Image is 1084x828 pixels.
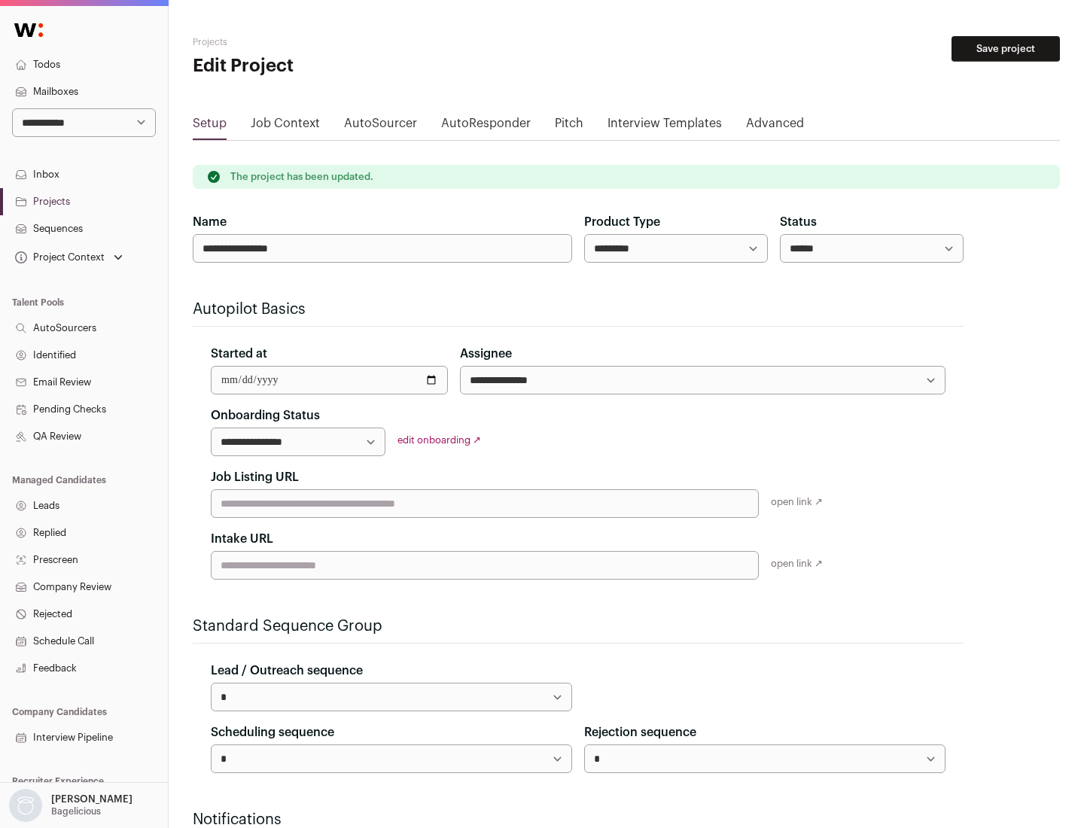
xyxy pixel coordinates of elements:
label: Name [193,213,227,231]
a: AutoResponder [441,114,531,139]
a: Interview Templates [607,114,722,139]
a: Job Context [251,114,320,139]
label: Started at [211,345,267,363]
label: Status [780,213,817,231]
h2: Autopilot Basics [193,299,964,320]
p: [PERSON_NAME] [51,793,132,805]
label: Lead / Outreach sequence [211,662,363,680]
h2: Standard Sequence Group [193,616,964,637]
label: Onboarding Status [211,406,320,425]
p: The project has been updated. [230,171,373,183]
a: edit onboarding ↗ [397,435,481,445]
label: Product Type [584,213,660,231]
label: Rejection sequence [584,723,696,741]
label: Scheduling sequence [211,723,334,741]
a: Pitch [555,114,583,139]
button: Open dropdown [12,247,126,268]
h2: Projects [193,36,482,48]
div: Project Context [12,251,105,263]
button: Save project [952,36,1060,62]
label: Assignee [460,345,512,363]
a: Advanced [746,114,804,139]
h1: Edit Project [193,54,482,78]
p: Bagelicious [51,805,101,817]
img: nopic.png [9,789,42,822]
a: Setup [193,114,227,139]
label: Intake URL [211,530,273,548]
button: Open dropdown [6,789,135,822]
img: Wellfound [6,15,51,45]
a: AutoSourcer [344,114,417,139]
label: Job Listing URL [211,468,299,486]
